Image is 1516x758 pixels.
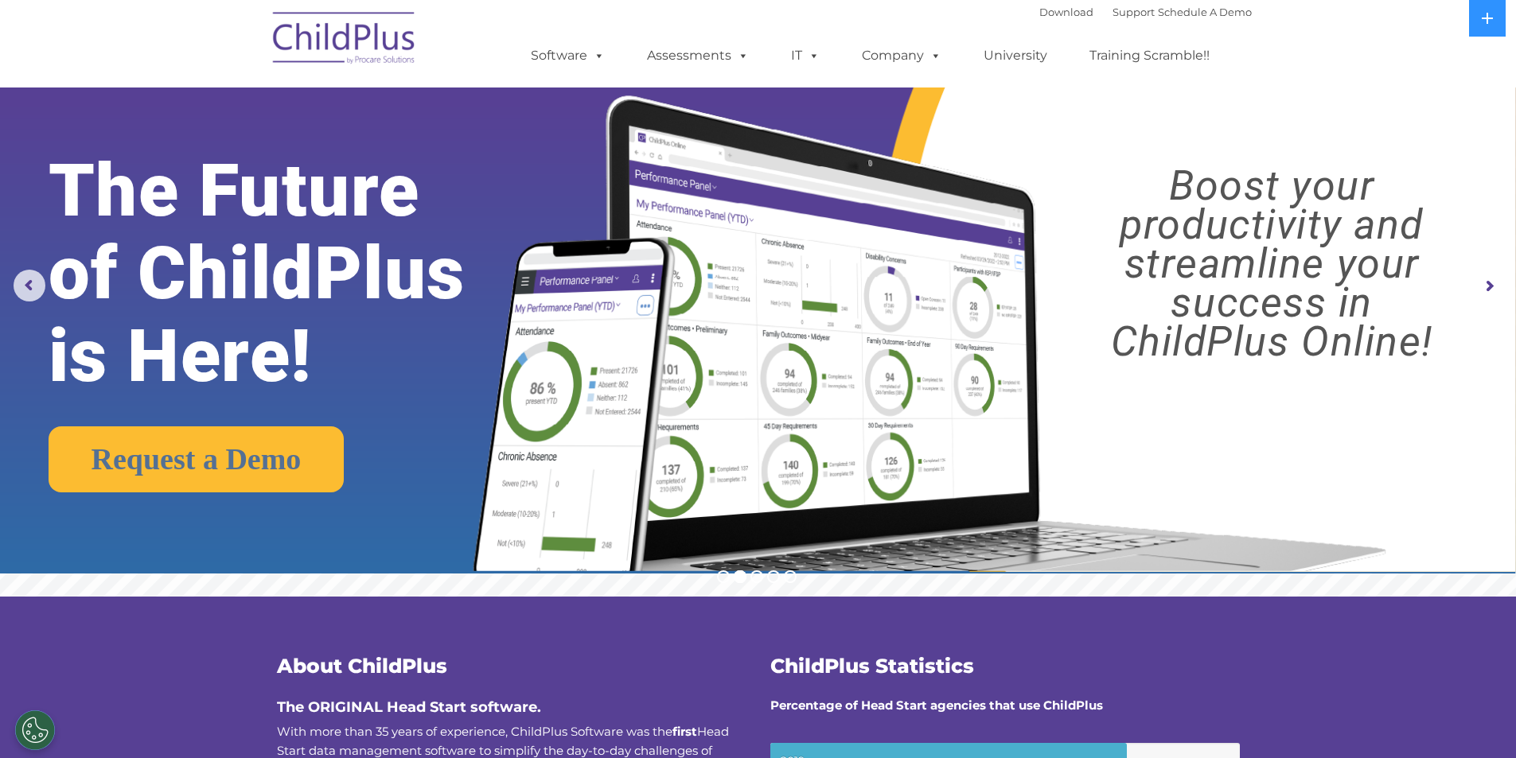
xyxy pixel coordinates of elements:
a: Download [1039,6,1093,18]
a: Assessments [631,40,765,72]
rs-layer: The Future of ChildPlus is Here! [49,150,532,398]
a: Schedule A Demo [1158,6,1252,18]
a: Software [515,40,621,72]
a: Support [1113,6,1155,18]
span: ChildPlus Statistics [770,654,974,678]
span: About ChildPlus [277,654,447,678]
a: Training Scramble!! [1074,40,1226,72]
img: ChildPlus by Procare Solutions [265,1,424,80]
a: University [968,40,1063,72]
rs-layer: Boost your productivity and streamline your success in ChildPlus Online! [1047,166,1497,361]
a: IT [775,40,836,72]
strong: Percentage of Head Start agencies that use ChildPlus [770,698,1103,713]
b: first [672,724,697,739]
span: The ORIGINAL Head Start software. [277,698,541,716]
a: Request a Demo [49,426,345,492]
font: | [1039,6,1252,18]
button: Cookies Settings [15,710,55,750]
a: Company [846,40,957,72]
